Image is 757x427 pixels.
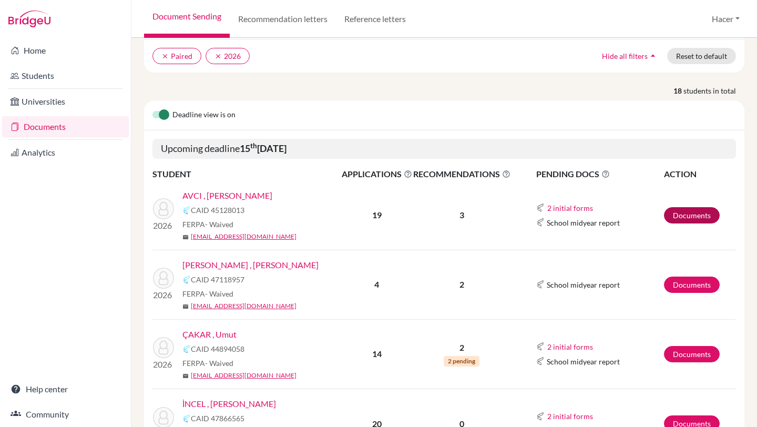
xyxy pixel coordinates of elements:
[374,279,379,289] b: 4
[664,346,720,362] a: Documents
[536,280,545,289] img: Common App logo
[536,412,545,421] img: Common App logo
[182,234,189,240] span: mail
[182,189,272,202] a: AVCI , [PERSON_NAME]
[205,359,233,368] span: - Waived
[536,204,545,212] img: Common App logo
[182,345,191,353] img: Common App logo
[152,48,201,64] button: clearPaired
[191,205,244,216] span: CAID 45128013
[205,220,233,229] span: - Waived
[372,349,382,359] b: 14
[191,232,296,241] a: [EMAIL_ADDRESS][DOMAIN_NAME]
[191,371,296,380] a: [EMAIL_ADDRESS][DOMAIN_NAME]
[648,50,658,61] i: arrow_drop_up
[250,141,257,150] sup: th
[602,52,648,60] span: Hide all filters
[547,356,620,367] span: School midyear report
[182,358,233,369] span: FERPA
[2,116,129,137] a: Documents
[182,373,189,379] span: mail
[664,277,720,293] a: Documents
[664,207,720,223] a: Documents
[342,168,412,180] span: APPLICATIONS
[547,217,620,228] span: School midyear report
[413,209,510,221] p: 3
[8,11,50,27] img: Bridge-U
[153,219,174,232] p: 2026
[214,53,222,60] i: clear
[2,142,129,163] a: Analytics
[182,219,233,230] span: FERPA
[153,289,174,301] p: 2026
[547,410,594,422] button: 2 initial forms
[182,303,189,310] span: mail
[536,342,545,351] img: Common App logo
[2,91,129,112] a: Universities
[536,168,663,180] span: PENDING DOCS
[2,379,129,400] a: Help center
[536,218,545,227] img: Common App logo
[152,167,341,181] th: STUDENT
[152,139,736,159] h5: Upcoming deadline
[182,414,191,423] img: Common App logo
[205,289,233,298] span: - Waived
[191,343,244,354] span: CAID 44894058
[206,48,250,64] button: clear2026
[536,357,545,365] img: Common App logo
[372,210,382,220] b: 19
[413,278,510,291] p: 2
[191,301,296,311] a: [EMAIL_ADDRESS][DOMAIN_NAME]
[547,279,620,290] span: School midyear report
[182,328,237,341] a: ÇAKAR , Umut
[673,85,683,96] strong: 18
[593,48,667,64] button: Hide all filtersarrow_drop_up
[153,198,174,219] img: AVCI , Ahmet Deniz
[153,268,174,289] img: BÖREKÇİ , Ogan
[172,109,236,121] span: Deadline view is on
[153,337,174,358] img: ÇAKAR , Umut
[2,65,129,86] a: Students
[182,398,276,410] a: İNCEL , [PERSON_NAME]
[413,341,510,354] p: 2
[153,358,174,371] p: 2026
[2,404,129,425] a: Community
[240,143,287,154] b: 15 [DATE]
[191,413,244,424] span: CAID 47866565
[413,168,510,180] span: RECOMMENDATIONS
[663,167,736,181] th: ACTION
[182,259,319,271] a: [PERSON_NAME] , [PERSON_NAME]
[2,40,129,61] a: Home
[707,9,744,29] button: Hacer
[547,341,594,353] button: 2 initial forms
[182,276,191,284] img: Common App logo
[182,206,191,215] img: Common App logo
[667,48,736,64] button: Reset to default
[191,274,244,285] span: CAID 47118957
[683,85,744,96] span: students in total
[182,288,233,299] span: FERPA
[444,356,479,367] span: 2 pending
[161,53,169,60] i: clear
[547,202,594,214] button: 2 initial forms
